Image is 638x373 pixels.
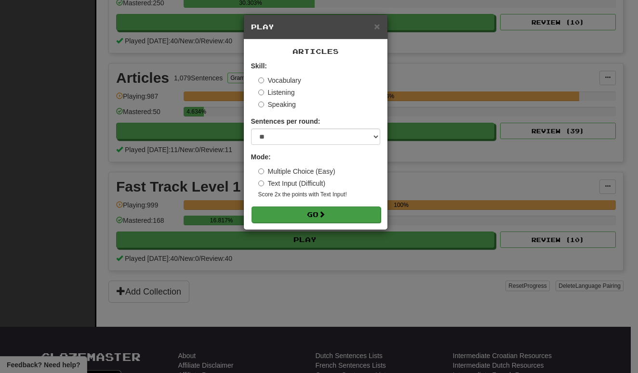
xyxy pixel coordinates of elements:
label: Text Input (Difficult) [258,179,326,188]
strong: Skill: [251,62,267,70]
label: Vocabulary [258,76,301,85]
label: Sentences per round: [251,116,320,126]
input: Multiple Choice (Easy) [258,168,264,174]
span: × [374,21,380,32]
button: Go [252,206,381,223]
input: Listening [258,90,264,95]
small: Score 2x the points with Text Input ! [258,191,380,199]
input: Text Input (Difficult) [258,180,264,186]
label: Listening [258,88,295,97]
strong: Mode: [251,153,271,161]
span: Articles [292,47,339,55]
label: Multiple Choice (Easy) [258,167,335,176]
button: Close [374,21,380,31]
h5: Play [251,22,380,32]
label: Speaking [258,100,296,109]
input: Vocabulary [258,77,264,83]
input: Speaking [258,102,264,107]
